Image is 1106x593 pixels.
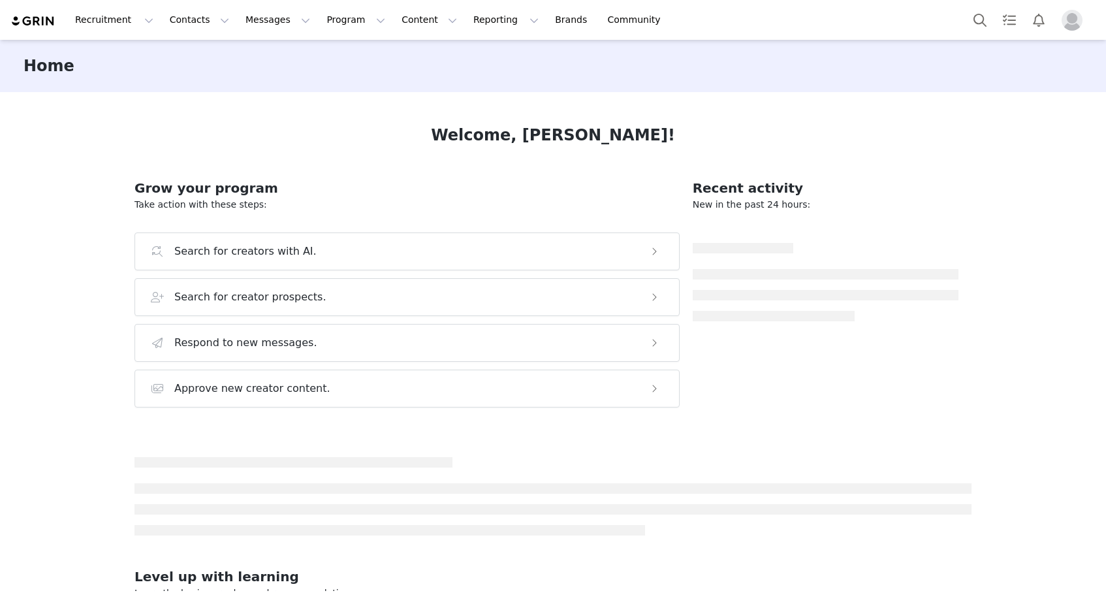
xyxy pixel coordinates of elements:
button: Respond to new messages. [134,324,680,362]
button: Contacts [162,5,237,35]
h3: Home [24,54,74,78]
button: Content [394,5,465,35]
img: grin logo [10,15,56,27]
h2: Level up with learning [134,567,972,586]
button: Search for creators with AI. [134,232,680,270]
button: Program [319,5,393,35]
button: Search for creator prospects. [134,278,680,316]
button: Messages [238,5,318,35]
h2: Recent activity [693,178,958,198]
a: Brands [547,5,599,35]
img: placeholder-profile.jpg [1062,10,1082,31]
button: Reporting [466,5,546,35]
h3: Respond to new messages. [174,335,317,351]
button: Notifications [1024,5,1053,35]
a: Tasks [995,5,1024,35]
h3: Search for creators with AI. [174,244,317,259]
h3: Search for creator prospects. [174,289,326,305]
button: Search [966,5,994,35]
p: Take action with these steps: [134,198,680,212]
button: Profile [1054,10,1096,31]
h1: Welcome, [PERSON_NAME]! [431,123,675,147]
a: Community [600,5,674,35]
h3: Approve new creator content. [174,381,330,396]
p: New in the past 24 hours: [693,198,958,212]
button: Recruitment [67,5,161,35]
h2: Grow your program [134,178,680,198]
button: Approve new creator content. [134,370,680,408]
